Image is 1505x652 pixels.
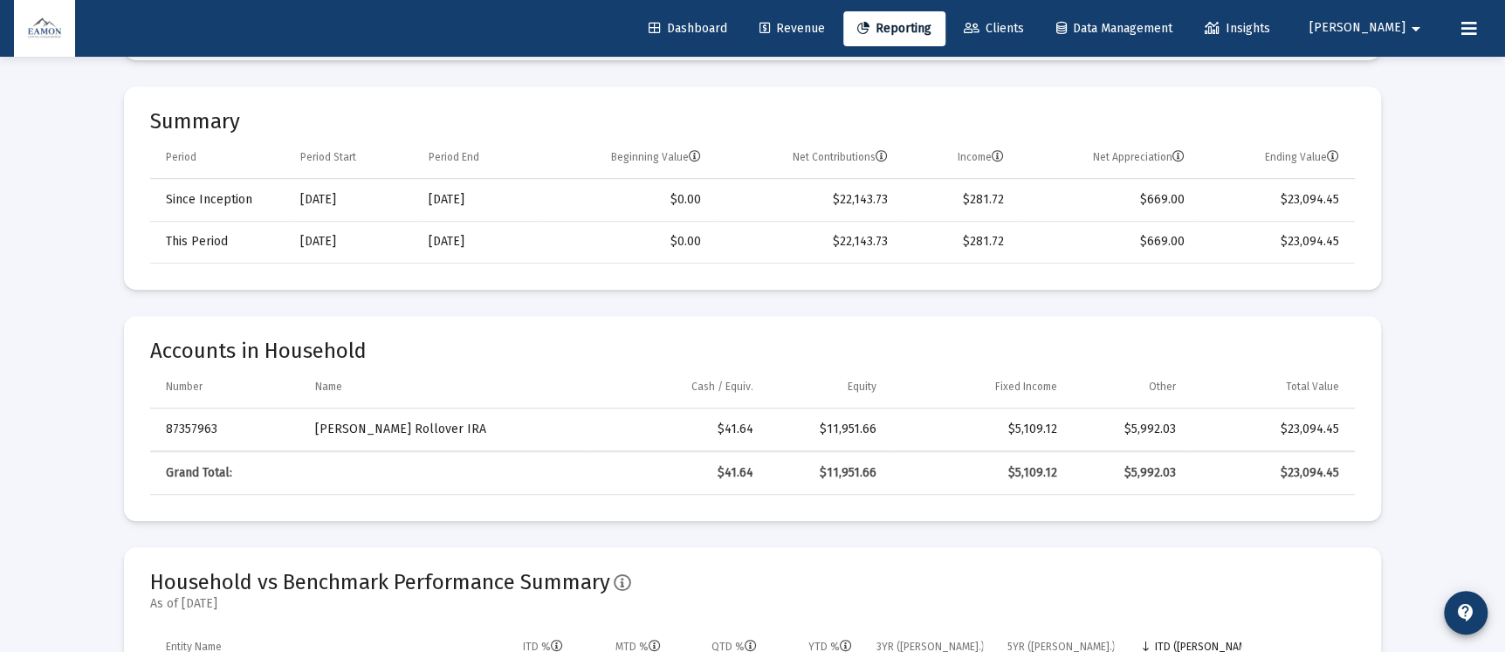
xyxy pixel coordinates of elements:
[166,380,203,394] div: Number
[599,464,753,482] div: $41.64
[793,150,888,164] div: Net Contributions
[166,464,291,482] div: Grand Total:
[857,21,931,36] span: Reporting
[843,11,945,46] a: Reporting
[150,221,288,263] td: This Period
[900,137,1016,179] td: Column Income
[1016,137,1197,179] td: Column Net Appreciation
[429,191,526,209] div: [DATE]
[538,137,712,179] td: Column Beginning Value
[691,380,752,394] div: Cash / Equiv.
[1016,221,1197,263] td: $669.00
[759,21,825,36] span: Revenue
[150,408,303,450] td: 87357963
[1016,179,1197,221] td: $669.00
[713,221,900,263] td: $22,143.73
[300,233,404,251] div: [DATE]
[958,150,1004,164] div: Income
[538,221,712,263] td: $0.00
[429,233,526,251] div: [DATE]
[587,367,766,408] td: Column Cash / Equiv.
[538,179,712,221] td: $0.00
[1455,602,1476,623] mat-icon: contact_support
[611,150,701,164] div: Beginning Value
[27,11,62,46] img: Dashboard
[150,179,288,221] td: Since Inception
[150,113,1355,130] mat-card-title: Summary
[1191,11,1284,46] a: Insights
[150,367,303,408] td: Column Number
[1197,179,1355,221] td: $23,094.45
[765,367,889,408] td: Column Equity
[1082,464,1176,482] div: $5,992.03
[1200,464,1339,482] div: $23,094.45
[848,380,876,394] div: Equity
[964,21,1024,36] span: Clients
[300,150,356,164] div: Period Start
[900,179,1016,221] td: $281.72
[713,179,900,221] td: $22,143.73
[1069,367,1188,408] td: Column Other
[1082,421,1176,438] div: $5,992.03
[429,150,479,164] div: Period End
[150,137,1355,264] div: Data grid
[303,408,587,450] td: [PERSON_NAME] Rollover IRA
[300,191,404,209] div: [DATE]
[1286,380,1339,394] div: Total Value
[303,367,587,408] td: Column Name
[1265,150,1339,164] div: Ending Value
[1056,21,1172,36] span: Data Management
[777,421,876,438] div: $11,951.66
[713,137,900,179] td: Column Net Contributions
[315,380,342,394] div: Name
[746,11,839,46] a: Revenue
[649,21,727,36] span: Dashboard
[150,342,1355,360] mat-card-title: Accounts in Household
[889,367,1069,408] td: Column Fixed Income
[635,11,741,46] a: Dashboard
[777,464,876,482] div: $11,951.66
[150,137,288,179] td: Column Period
[1205,21,1270,36] span: Insights
[1405,11,1426,46] mat-icon: arrow_drop_down
[1197,221,1355,263] td: $23,094.45
[599,421,753,438] div: $41.64
[950,11,1038,46] a: Clients
[1200,421,1339,438] div: $23,094.45
[1289,10,1447,45] button: [PERSON_NAME]
[901,421,1057,438] div: $5,109.12
[901,464,1057,482] div: $5,109.12
[1188,367,1355,408] td: Column Total Value
[150,570,610,594] span: Household vs Benchmark Performance Summary
[995,380,1057,394] div: Fixed Income
[1309,21,1405,36] span: [PERSON_NAME]
[1197,137,1355,179] td: Column Ending Value
[416,137,538,179] td: Column Period End
[150,367,1355,495] div: Data grid
[1042,11,1186,46] a: Data Management
[1093,150,1185,164] div: Net Appreciation
[288,137,416,179] td: Column Period Start
[166,150,196,164] div: Period
[150,595,631,613] mat-card-subtitle: As of [DATE]
[900,221,1016,263] td: $281.72
[1149,380,1176,394] div: Other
